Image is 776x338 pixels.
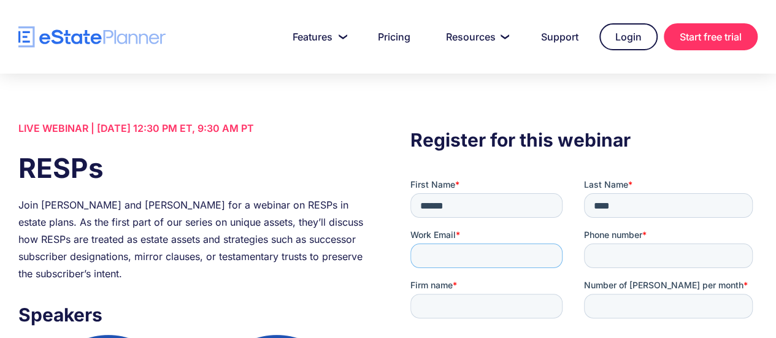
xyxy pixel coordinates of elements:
a: Login [599,23,658,50]
h3: Speakers [18,301,366,329]
a: Start free trial [664,23,758,50]
a: home [18,26,166,48]
a: Resources [431,25,520,49]
div: LIVE WEBINAR | [DATE] 12:30 PM ET, 9:30 AM PT [18,120,366,137]
h1: RESPs [18,149,366,187]
h3: Register for this webinar [410,126,758,154]
a: Features [278,25,357,49]
div: Join [PERSON_NAME] and [PERSON_NAME] for a webinar on RESPs in estate plans. As the first part of... [18,196,366,282]
a: Pricing [363,25,425,49]
a: Support [526,25,593,49]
